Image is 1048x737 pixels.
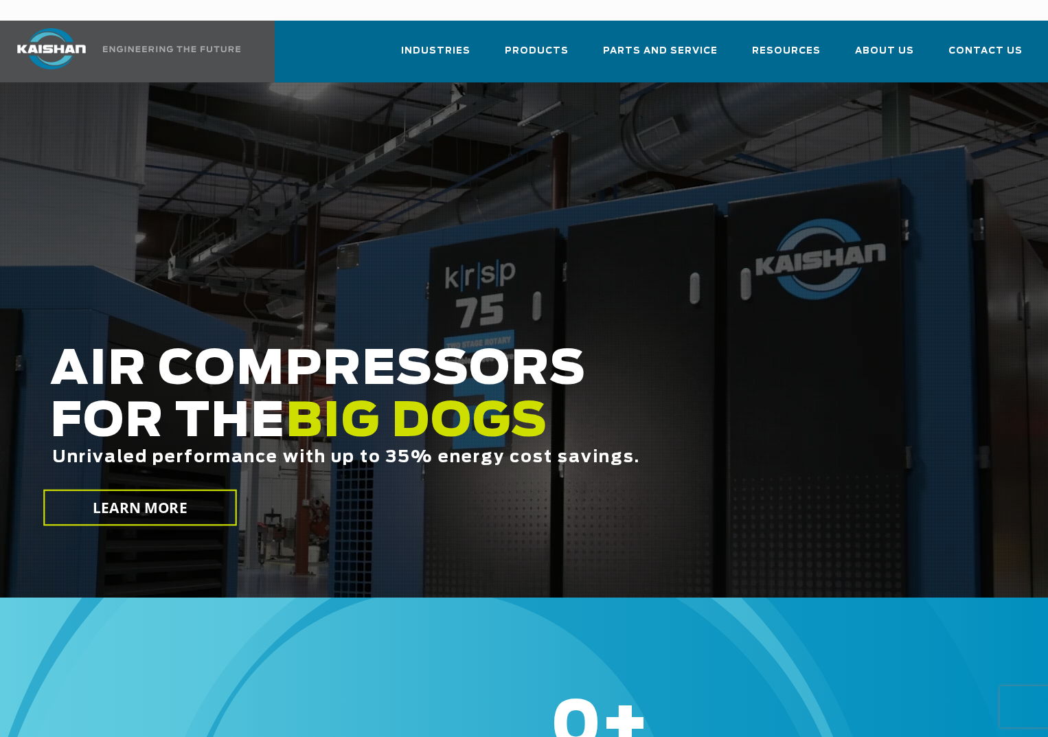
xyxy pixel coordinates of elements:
a: Products [505,33,569,80]
span: Parts and Service [603,43,718,59]
span: BIG DOGS [286,399,548,446]
span: Products [505,43,569,59]
a: Parts and Service [603,33,718,80]
span: Unrivaled performance with up to 35% energy cost savings. [52,449,640,466]
h6: + [551,718,1005,736]
span: Industries [401,43,470,59]
a: Resources [752,33,821,80]
a: Contact Us [948,33,1023,80]
span: LEARN MORE [93,498,187,518]
a: LEARN MORE [43,490,237,526]
span: Resources [752,43,821,59]
img: Engineering the future [103,46,240,52]
span: About Us [855,43,914,59]
a: Industries [401,33,470,80]
h2: AIR COMPRESSORS FOR THE [50,344,837,510]
a: About Us [855,33,914,80]
span: Contact Us [948,43,1023,59]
